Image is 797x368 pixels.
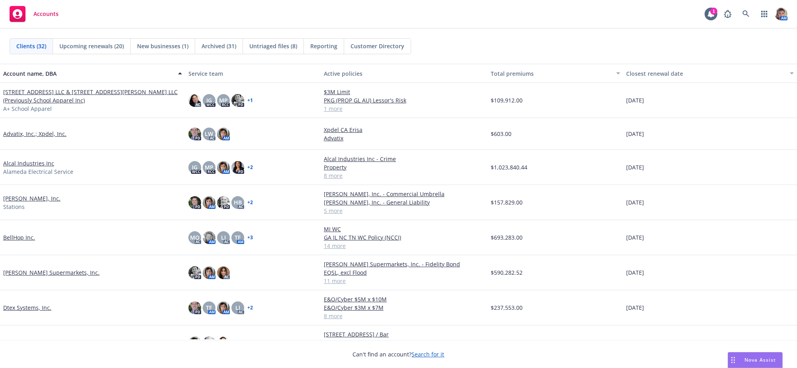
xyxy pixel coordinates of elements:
a: E&O/Cyber $3M x $7M [324,303,484,312]
a: Accounts [6,3,62,25]
a: [PERSON_NAME] Survivors Trust & [PERSON_NAME] [3,338,141,347]
span: $693,283.00 [491,233,523,242]
span: HB [234,198,242,207]
span: [DATE] [627,96,644,104]
span: $157,829.00 [491,198,523,207]
a: [PERSON_NAME], Inc. - General Liability [324,198,484,207]
img: photo [217,128,230,140]
span: $590,282.52 [491,268,523,277]
img: photo [203,196,215,209]
a: E&O/Cyber $5M x $10M [324,295,484,303]
span: Upcoming renewals (20) [59,42,124,50]
img: photo [188,128,201,140]
img: photo [188,94,201,107]
span: MP [205,163,213,171]
div: Service team [188,69,317,78]
span: [DATE] [627,163,644,171]
span: A+ School Apparel [3,104,52,113]
span: Archived (31) [202,42,236,50]
a: Property [324,163,484,171]
a: [STREET_ADDRESS] [324,338,484,347]
span: $603.00 [491,130,511,138]
span: [DATE] [627,130,644,138]
span: [DATE] [627,198,644,207]
button: Total premiums [488,64,623,83]
span: [DATE] [627,268,644,277]
div: Total premiums [491,69,611,78]
a: BellHop Inc. [3,233,35,242]
a: Advatix [324,134,484,142]
img: photo [231,94,244,107]
span: $237,553.00 [491,303,523,312]
span: Alameda Electrical Service [3,167,73,176]
a: EQSL, excl Flood [324,268,484,277]
a: + 2 [247,165,253,170]
a: + 1 [247,98,253,103]
img: photo [217,337,230,349]
a: 5 more [324,207,484,215]
a: Report a Bug [720,6,736,22]
a: 8 more [324,312,484,320]
span: JG [192,163,198,171]
img: photo [203,231,215,244]
span: JG [206,96,212,104]
button: Active policies [321,64,488,83]
div: 1 [710,8,717,15]
a: Search [738,6,754,22]
a: 8 more [324,171,484,180]
a: [STREET_ADDRESS] / Bar [324,330,484,338]
span: MP [219,96,228,104]
span: Nova Assist [744,356,776,363]
span: MQ [190,233,200,242]
span: [DATE] [627,233,644,242]
img: photo [188,196,201,209]
a: Search for it [412,350,445,358]
a: + 3 [247,235,253,240]
a: [STREET_ADDRESS] LLC & [STREET_ADDRESS][PERSON_NAME] LLC (Previously School Apparel Inc) [3,88,182,104]
img: photo [217,266,230,279]
span: LW [205,130,213,138]
img: photo [188,266,201,279]
img: photo [775,8,787,20]
button: Service team [185,64,321,83]
div: Drag to move [728,352,738,368]
button: Closest renewal date [623,64,797,83]
a: Switch app [756,6,772,22]
a: PKG (PROP GL AU) Lessor's Risk [324,96,484,104]
a: 1 more [324,104,484,113]
a: 11 more [324,277,484,285]
a: MI WC [324,225,484,233]
div: Closest renewal date [627,69,785,78]
a: $3M Limit [324,88,484,96]
a: Dtex Systems, Inc. [3,303,51,312]
a: + 2 [247,200,253,205]
span: $109,912.00 [491,96,523,104]
a: [PERSON_NAME] Supermarkets, Inc. - Fidelity Bond [324,260,484,268]
img: photo [203,266,215,279]
span: [DATE] [627,338,644,347]
a: Alcal Industries Inc - Crime [324,155,484,163]
span: TF [206,303,212,312]
img: photo [231,161,244,174]
span: Customer Directory [351,42,404,50]
span: LI [221,233,226,242]
span: New businesses (1) [137,42,188,50]
span: LI [235,303,240,312]
span: Can't find an account? [353,350,445,358]
a: [PERSON_NAME] Supermarkets, Inc. [3,268,100,277]
a: Xpdel CA Erisa [324,126,484,134]
span: Accounts [33,11,59,17]
img: photo [188,301,201,314]
span: $1,023,840.44 [491,163,527,171]
span: [DATE] [627,303,644,312]
span: Reporting [310,42,337,50]
span: Stations [3,203,25,211]
span: TF [235,233,241,242]
a: + 2 [247,305,253,310]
